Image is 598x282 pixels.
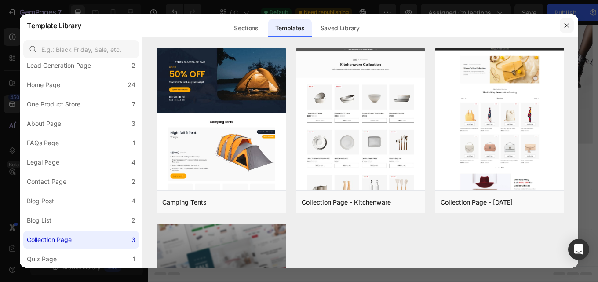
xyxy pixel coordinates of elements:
[227,19,265,37] div: Sections
[27,80,60,90] div: Home Page
[314,19,367,37] div: Saved Library
[133,138,135,148] div: 1
[60,122,100,133] a: Shop now
[169,208,222,217] div: Choose templates
[132,99,135,110] div: 7
[27,14,81,37] h2: Template Library
[27,138,59,148] div: FAQs Page
[133,254,135,264] div: 1
[27,99,80,110] div: One Product Store
[296,219,361,227] span: then drag & drop elements
[162,197,207,208] div: Camping Tents
[238,208,284,217] div: Generate layout
[27,215,51,226] div: Blog List
[128,80,135,90] div: 24
[60,122,89,133] div: Shop now
[325,101,467,114] p: WOMEN’S SHOES
[61,101,203,114] p: WOMEN’S CLOTHES
[27,60,91,71] div: Lead Generation Page
[303,208,356,217] div: Add blank section
[131,118,135,129] div: 3
[324,122,354,133] div: Shop now
[131,176,135,187] div: 2
[237,219,284,227] span: from URL or image
[165,219,225,227] span: inspired by CRO experts
[27,234,72,245] div: Collection Page
[27,157,59,168] div: Legal Page
[60,100,204,115] h2: Rich Text Editor. Editing area: main
[131,196,135,206] div: 4
[131,157,135,168] div: 4
[131,60,135,71] div: 2
[441,197,513,208] div: Collection Page - [DATE]
[27,254,57,264] div: Quiz Page
[243,188,285,197] span: Add section
[131,234,135,245] div: 3
[568,239,589,260] div: Open Intercom Messenger
[324,122,364,133] a: Shop now
[131,215,135,226] div: 2
[27,196,54,206] div: Blog Post
[27,118,61,129] div: About Page
[268,19,312,37] div: Templates
[27,176,66,187] div: Contact Page
[23,40,139,58] input: E.g.: Black Friday, Sale, etc.
[302,197,391,208] div: Collection Page - Kitchenware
